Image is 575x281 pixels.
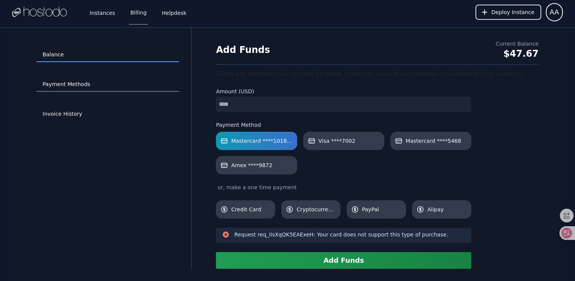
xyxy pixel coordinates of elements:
[216,44,270,56] h1: Add Funds
[475,5,541,20] button: Deploy Instance
[496,40,539,48] div: Current Balance
[546,3,563,21] button: User menu
[296,206,336,213] span: Cryptocurrency
[234,231,448,238] h3: Request req_iIsXqQK5EAExeH: Your card does not support this type of purchase.
[216,121,471,129] label: Payment Method
[550,7,559,18] span: AA
[231,137,292,145] span: Mastercard ****1018 [Default]
[216,184,471,191] div: or, make a one time payment
[36,77,179,92] a: Payment Methods
[362,206,401,213] span: PayPal
[427,206,467,213] span: Alipay
[216,252,471,269] button: Add Funds
[12,6,67,18] img: Logo
[36,48,179,62] a: Balance
[216,88,471,95] label: Amount (USD)
[36,107,179,121] a: Invoice History
[496,48,539,60] div: $47.67
[216,69,539,78] div: Funds are automatically applied to renew instances, even if autorenewal is disabled for the insta...
[491,8,534,16] span: Deploy Instance
[231,206,271,213] span: Credit Card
